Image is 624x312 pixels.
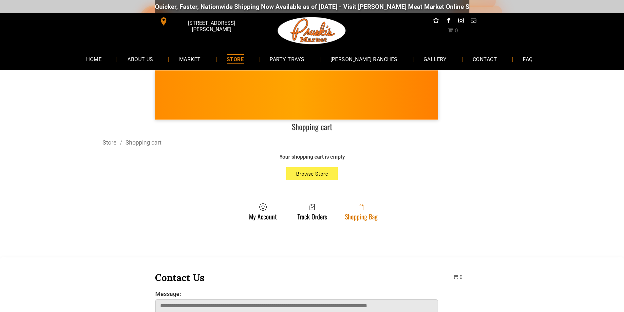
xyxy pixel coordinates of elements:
a: facebook [444,16,453,26]
a: PARTY TRAYS [260,50,314,68]
a: Social network [432,16,440,26]
a: Store [103,139,117,146]
h3: Contact Us [155,271,439,284]
img: Pruski-s+Market+HQ+Logo2-1920w.png [276,13,347,48]
button: Browse Store [286,167,338,180]
h1: Shopping cart [103,122,522,132]
span: [STREET_ADDRESS][PERSON_NAME] [169,17,254,36]
span: / [117,139,125,146]
a: CONTACT [463,50,507,68]
a: GALLERY [414,50,457,68]
a: My Account [246,203,280,220]
a: ABOUT US [118,50,163,68]
a: STORE [217,50,254,68]
a: FAQ [513,50,542,68]
span: 0 [460,274,463,280]
a: [STREET_ADDRESS][PERSON_NAME] [155,16,255,26]
a: Shopping cart [125,139,161,146]
a: instagram [457,16,465,26]
div: Quicker, Faster, Nationwide Shipping Now Available as of [DATE] - Visit [PERSON_NAME] Meat Market... [154,3,551,10]
a: email [469,16,478,26]
span: Browse Store [296,171,328,177]
div: Your shopping cart is empty [194,153,430,161]
a: MARKET [169,50,211,68]
a: HOME [76,50,111,68]
label: Message: [155,290,438,297]
span: 0 [455,27,458,34]
a: Track Orders [294,203,330,220]
div: Breadcrumbs [103,138,522,147]
a: [PERSON_NAME] RANCHES [321,50,407,68]
span: [PERSON_NAME] MARKET [437,99,566,110]
a: Shopping Bag [342,203,381,220]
